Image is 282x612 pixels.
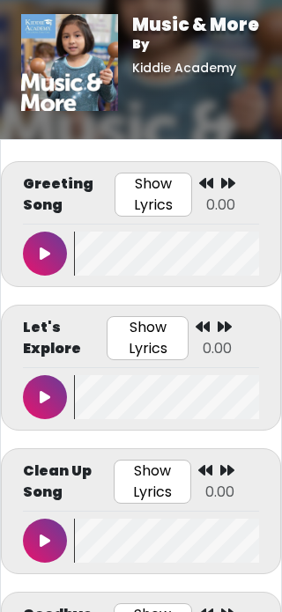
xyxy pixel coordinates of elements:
[23,317,107,359] p: Let's Explore
[132,35,259,54] p: By
[107,316,189,360] button: Show Lyrics
[114,460,192,504] button: Show Lyrics
[206,195,235,215] span: 0.00
[132,14,259,35] h1: Music & More
[115,173,192,217] button: Show Lyrics
[23,173,115,216] p: Greeting Song
[205,482,234,502] span: 0.00
[23,461,114,503] p: Clean Up Song
[132,61,259,76] h6: Kiddie Academy
[203,338,232,358] span: 0.00
[21,14,118,111] img: 01vrkzCYTteBT1eqlInO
